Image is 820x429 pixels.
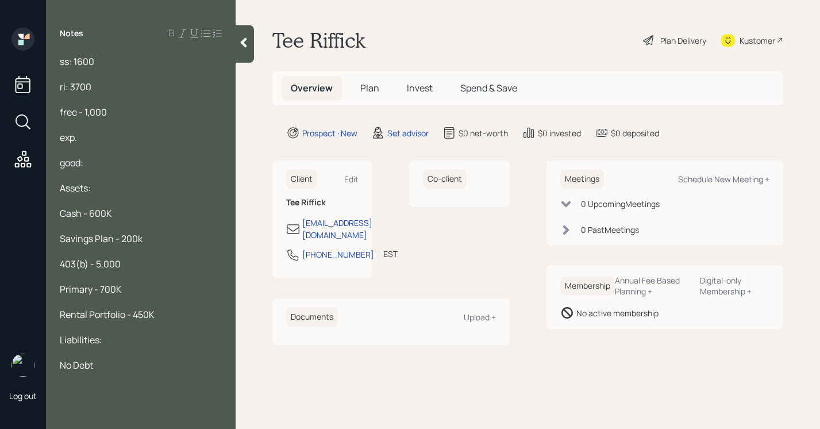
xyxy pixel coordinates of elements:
div: Plan Delivery [660,35,706,47]
span: Rental Portfolio - 450K [60,308,155,321]
div: [EMAIL_ADDRESS][DOMAIN_NAME] [302,217,372,241]
div: Set advisor [387,127,429,139]
span: Overview [291,82,333,94]
div: [PHONE_NUMBER] [302,248,374,261]
div: $0 invested [538,127,581,139]
h6: Client [286,170,317,189]
span: Invest [407,82,433,94]
div: Annual Fee Based Planning + [615,275,691,297]
label: Notes [60,28,83,39]
h6: Meetings [560,170,604,189]
div: Upload + [464,312,496,323]
div: Edit [344,174,359,185]
span: exp. [60,131,77,144]
span: ri: 3700 [60,81,91,93]
h6: Co-client [423,170,467,189]
span: Savings Plan - 200k [60,232,143,245]
div: Log out [9,390,37,401]
div: $0 net-worth [459,127,508,139]
div: $0 deposited [611,127,659,139]
span: Cash - 600K [60,207,112,220]
h6: Documents [286,308,338,327]
img: retirable_logo.png [11,354,34,377]
span: Primary - 700K [60,283,122,296]
div: Prospect · New [302,127,357,139]
h1: Tee Riffick [272,28,365,53]
span: good: [60,156,83,169]
div: No active membership [576,307,659,319]
div: 0 Upcoming Meeting s [581,198,660,210]
span: No Debt [60,359,93,371]
span: Liabilities: [60,334,102,346]
div: Schedule New Meeting + [678,174,769,185]
div: Digital-only Membership + [700,275,769,297]
span: free - 1,000 [60,106,107,118]
div: Kustomer [740,35,775,47]
span: ss: 1600 [60,55,94,68]
h6: Tee Riffick [286,198,359,208]
span: 403(b) - 5,000 [60,258,121,270]
span: Spend & Save [460,82,517,94]
span: Plan [360,82,379,94]
span: Assets: [60,182,91,194]
h6: Membership [560,277,615,296]
div: EST [383,248,398,260]
div: 0 Past Meeting s [581,224,639,236]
